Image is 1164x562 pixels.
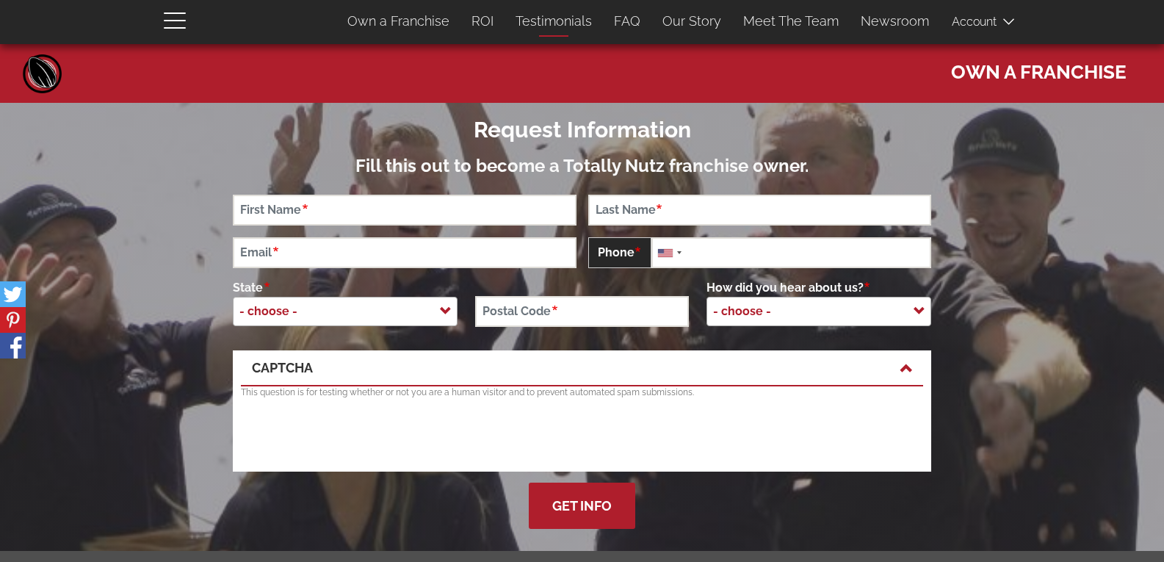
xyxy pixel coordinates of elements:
span: Phone [588,237,651,268]
span: - choose - [234,297,312,326]
input: +1 201-555-0123 [651,237,932,268]
a: CAPTCHA [252,359,912,378]
a: Meet The Team [732,6,850,37]
a: Our Story [651,6,732,37]
input: Postal Code [475,296,688,327]
h2: Request Information [233,118,931,142]
p: This question is for testing whether or not you are a human visitor and to prevent automated spam... [241,386,923,399]
iframe: reCAPTCHA [241,406,464,464]
button: Get Info [529,483,635,529]
div: United States: +1 [652,238,686,267]
span: - choose - [706,297,931,326]
span: How did you hear about us? [706,281,871,295]
a: FAQ [603,6,651,37]
a: Newsroom [850,6,940,37]
a: Own a Franchise [336,6,460,37]
span: State [233,281,270,295]
input: Email [233,237,576,268]
h3: Fill this out to become a Totally Nutz franchise owner. [233,156,931,176]
input: Last Name [588,195,932,226]
a: Home [21,51,65,96]
span: - choose - [233,297,458,326]
a: ROI [460,6,505,37]
a: Testimonials [505,6,603,37]
input: First Name [233,195,576,226]
span: Own a Franchise [951,54,1127,85]
span: - choose - [707,297,786,326]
